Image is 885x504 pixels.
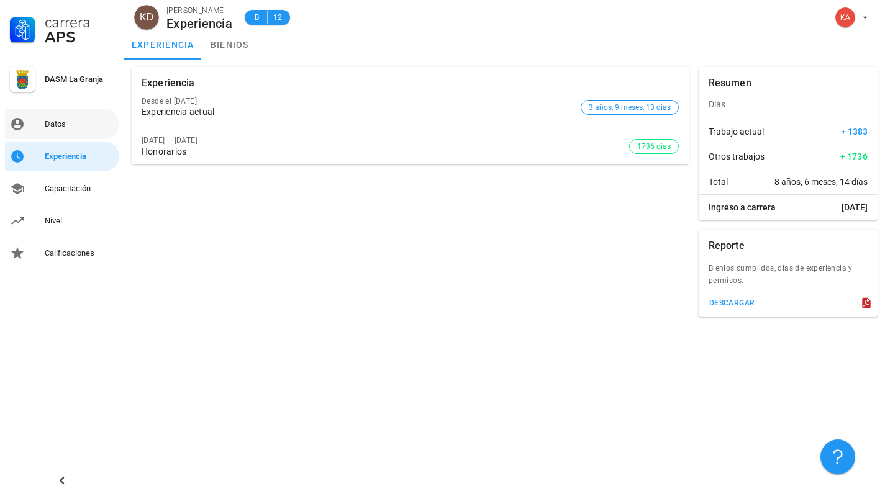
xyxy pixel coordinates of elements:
span: Otros trabajos [709,150,765,163]
span: KD [140,5,153,30]
span: Total [709,176,728,188]
div: Capacitación [45,184,114,194]
div: Resumen [709,67,751,99]
span: Ingreso a carrera [709,201,776,214]
a: bienios [202,30,258,60]
span: Trabajo actual [709,125,764,138]
a: Capacitación [5,174,119,204]
div: [PERSON_NAME] [166,4,232,17]
div: [DATE] – [DATE] [142,136,629,145]
div: Experiencia actual [142,107,576,117]
div: Desde el [DATE] [142,97,576,106]
a: Calificaciones [5,238,119,268]
div: Carrera [45,15,114,30]
span: + 1736 [840,150,868,163]
div: descargar [709,299,755,307]
div: DASM La Granja [45,74,114,84]
span: 3 años, 9 meses, 13 días [589,101,671,114]
div: Experiencia [142,67,195,99]
div: avatar [134,5,159,30]
div: Días [699,89,878,119]
a: Nivel [5,206,119,236]
div: Nivel [45,216,114,226]
span: 8 años, 6 meses, 14 días [774,176,868,188]
span: 12 [273,11,283,24]
span: 1736 días [637,140,671,153]
div: Experiencia [45,151,114,161]
div: avatar [835,7,855,27]
button: descargar [704,294,760,312]
div: Honorarios [142,146,629,157]
div: Calificaciones [45,248,114,258]
span: B [252,11,262,24]
div: Datos [45,119,114,129]
div: APS [45,30,114,45]
a: experiencia [124,30,202,60]
div: Bienios cumplidos, dias de experiencia y permisos. [699,262,878,294]
a: Datos [5,109,119,139]
div: Reporte [709,230,745,262]
span: [DATE] [842,201,868,214]
div: Experiencia [166,17,232,30]
span: + 1383 [841,125,868,138]
a: Experiencia [5,142,119,171]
